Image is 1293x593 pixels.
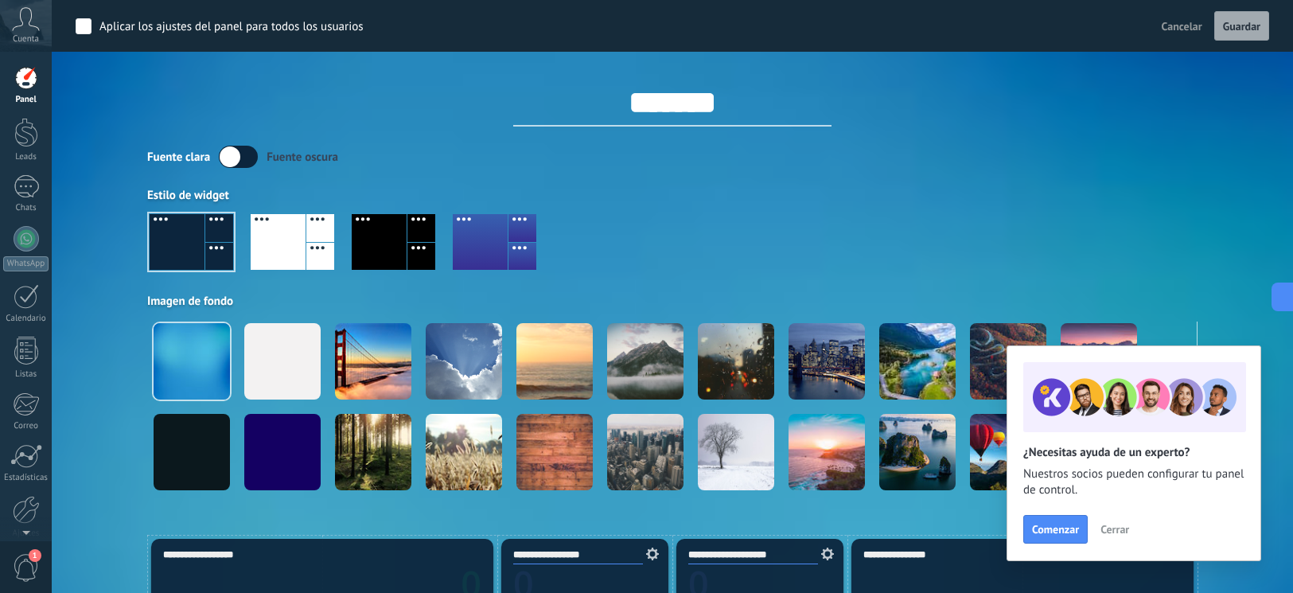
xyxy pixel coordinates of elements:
div: Fuente clara [147,150,210,165]
div: Calendario [3,314,49,324]
button: Comenzar [1023,515,1088,544]
span: Guardar [1223,21,1260,32]
div: Leads [3,152,49,162]
button: Cerrar [1093,517,1136,541]
span: Nuestros socios pueden configurar tu panel de control. [1023,466,1244,498]
div: Panel [3,95,49,105]
div: Listas [3,369,49,380]
span: 1 [29,549,41,562]
button: Cancelar [1155,14,1209,38]
div: Estilo de widget [147,188,1198,203]
div: Estadísticas [3,473,49,483]
button: Guardar [1214,11,1269,41]
div: Aplicar los ajustes del panel para todos los usuarios [99,19,364,35]
div: Correo [3,421,49,431]
div: Imagen de fondo [147,294,1198,309]
span: Comenzar [1032,524,1079,535]
span: Cancelar [1162,19,1202,33]
h2: ¿Necesitas ayuda de un experto? [1023,445,1244,460]
div: WhatsApp [3,256,49,271]
div: Fuente oscura [267,150,338,165]
span: Cuenta [13,34,39,45]
div: Chats [3,203,49,213]
span: Cerrar [1100,524,1129,535]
